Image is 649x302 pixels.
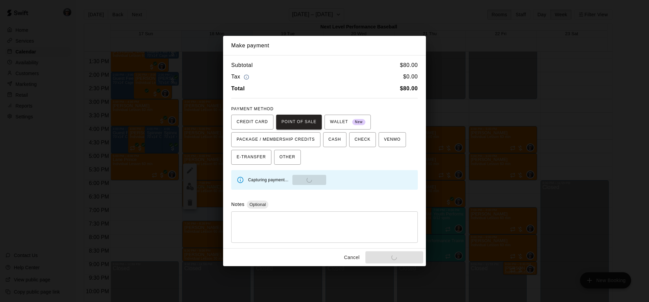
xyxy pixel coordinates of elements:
[282,117,316,127] span: POINT OF SALE
[355,134,370,145] span: CHECK
[379,132,406,147] button: VENMO
[330,117,365,127] span: WALLET
[276,115,322,130] button: POINT OF SALE
[248,178,288,182] span: Capturing payment...
[341,251,363,264] button: Cancel
[403,72,418,82] h6: $ 0.00
[231,202,244,207] label: Notes
[324,115,371,130] button: WALLET New
[237,134,315,145] span: PACKAGE / MEMBERSHIP CREDITS
[231,107,273,111] span: PAYMENT METHOD
[231,132,320,147] button: PACKAGE / MEMBERSHIP CREDITS
[231,150,271,165] button: E-TRANSFER
[352,118,365,127] span: New
[231,61,253,70] h6: Subtotal
[231,72,251,82] h6: Tax
[323,132,346,147] button: CASH
[274,150,301,165] button: OTHER
[247,202,268,207] span: Optional
[231,115,273,130] button: CREDIT CARD
[223,36,426,55] h2: Make payment
[400,86,418,91] b: $ 80.00
[349,132,376,147] button: CHECK
[231,86,245,91] b: Total
[384,134,401,145] span: VENMO
[329,134,341,145] span: CASH
[237,152,266,163] span: E-TRANSFER
[280,152,295,163] span: OTHER
[400,61,418,70] h6: $ 80.00
[237,117,268,127] span: CREDIT CARD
